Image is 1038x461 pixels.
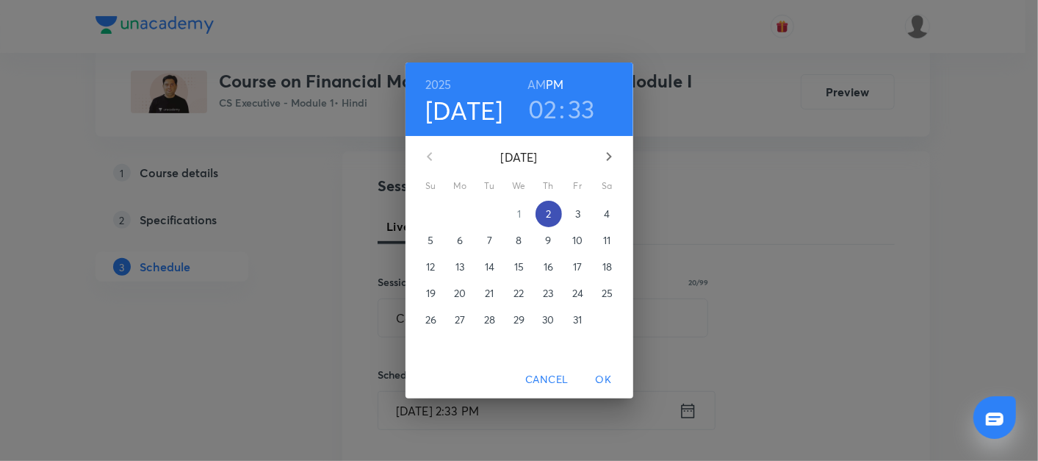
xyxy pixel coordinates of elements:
[516,233,522,248] p: 8
[506,227,533,254] button: 8
[418,254,444,280] button: 12
[602,286,613,301] p: 25
[536,227,562,254] button: 9
[565,254,591,280] button: 17
[543,286,553,301] p: 23
[565,280,591,307] button: 24
[586,371,621,389] span: OK
[418,227,444,254] button: 5
[513,286,524,301] p: 22
[485,260,494,274] p: 14
[426,260,435,274] p: 12
[477,280,503,307] button: 21
[580,366,627,393] button: OK
[602,260,612,274] p: 18
[425,312,436,327] p: 26
[542,312,554,327] p: 30
[506,179,533,193] span: We
[455,260,464,274] p: 13
[418,280,444,307] button: 19
[536,254,562,280] button: 16
[425,95,503,126] button: [DATE]
[447,149,591,166] p: [DATE]
[514,260,524,274] p: 15
[447,179,474,193] span: Mo
[426,286,436,301] p: 19
[594,179,621,193] span: Sa
[568,93,595,124] button: 33
[506,254,533,280] button: 15
[487,233,492,248] p: 7
[457,233,463,248] p: 6
[477,227,503,254] button: 7
[546,74,563,95] button: PM
[573,312,582,327] p: 31
[536,280,562,307] button: 23
[594,227,621,254] button: 11
[447,307,474,333] button: 27
[447,227,474,254] button: 6
[506,280,533,307] button: 22
[454,286,466,301] p: 20
[528,93,558,124] button: 02
[572,233,583,248] p: 10
[536,179,562,193] span: Th
[418,307,444,333] button: 26
[594,254,621,280] button: 18
[447,280,474,307] button: 20
[519,366,574,393] button: Cancel
[425,74,452,95] button: 2025
[506,307,533,333] button: 29
[594,280,621,307] button: 25
[565,307,591,333] button: 31
[572,286,583,301] p: 24
[477,254,503,280] button: 14
[536,307,562,333] button: 30
[418,179,444,193] span: Su
[485,286,494,301] p: 21
[447,254,474,280] button: 13
[544,260,553,274] p: 16
[575,207,580,221] p: 3
[565,179,591,193] span: Fr
[603,233,610,248] p: 11
[565,227,591,254] button: 10
[525,371,568,389] span: Cancel
[546,207,551,221] p: 2
[455,312,465,327] p: 27
[428,233,433,248] p: 5
[513,312,525,327] p: 29
[484,312,495,327] p: 28
[477,179,503,193] span: Tu
[594,201,621,227] button: 4
[536,201,562,227] button: 2
[573,260,582,274] p: 17
[545,233,551,248] p: 9
[527,74,546,95] button: AM
[604,207,610,221] p: 4
[477,307,503,333] button: 28
[565,201,591,227] button: 3
[559,93,565,124] h3: :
